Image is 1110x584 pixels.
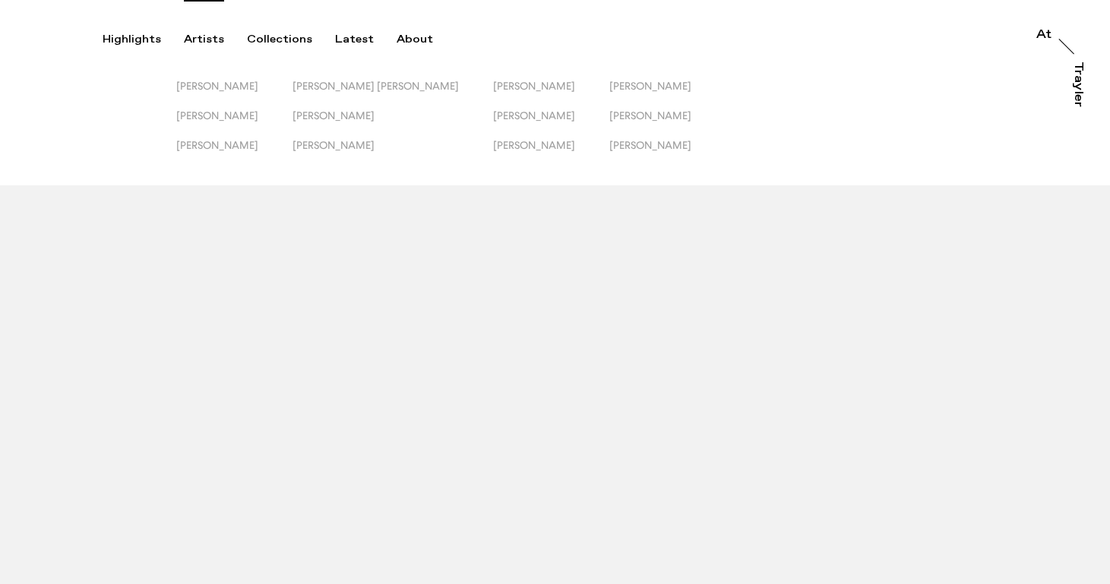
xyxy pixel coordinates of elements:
[493,139,609,169] button: [PERSON_NAME]
[176,80,258,92] span: [PERSON_NAME]
[184,33,247,46] button: Artists
[1069,62,1084,124] a: Trayler
[493,109,575,122] span: [PERSON_NAME]
[293,109,493,139] button: [PERSON_NAME]
[397,33,456,46] button: About
[293,80,493,109] button: [PERSON_NAME] [PERSON_NAME]
[176,109,293,139] button: [PERSON_NAME]
[247,33,335,46] button: Collections
[103,33,184,46] button: Highlights
[293,80,459,92] span: [PERSON_NAME] [PERSON_NAME]
[609,80,726,109] button: [PERSON_NAME]
[493,80,609,109] button: [PERSON_NAME]
[397,33,433,46] div: About
[335,33,397,46] button: Latest
[493,139,575,151] span: [PERSON_NAME]
[609,139,726,169] button: [PERSON_NAME]
[176,109,258,122] span: [PERSON_NAME]
[247,33,312,46] div: Collections
[335,33,374,46] div: Latest
[176,139,293,169] button: [PERSON_NAME]
[493,80,575,92] span: [PERSON_NAME]
[1036,29,1051,44] a: At
[184,33,224,46] div: Artists
[176,139,258,151] span: [PERSON_NAME]
[293,139,375,151] span: [PERSON_NAME]
[103,33,161,46] div: Highlights
[493,109,609,139] button: [PERSON_NAME]
[293,139,493,169] button: [PERSON_NAME]
[1072,62,1084,107] div: Trayler
[609,139,691,151] span: [PERSON_NAME]
[609,109,726,139] button: [PERSON_NAME]
[609,80,691,92] span: [PERSON_NAME]
[176,80,293,109] button: [PERSON_NAME]
[609,109,691,122] span: [PERSON_NAME]
[293,109,375,122] span: [PERSON_NAME]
